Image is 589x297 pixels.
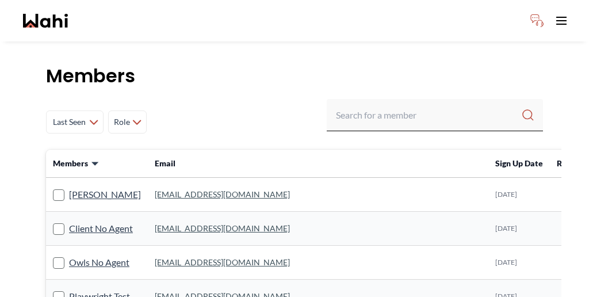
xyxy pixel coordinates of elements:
[336,105,521,125] input: Search input
[155,189,290,199] a: [EMAIL_ADDRESS][DOMAIN_NAME]
[495,158,543,168] span: Sign Up Date
[46,64,543,87] h1: Members
[69,255,129,270] a: Owls No Agent
[155,158,175,168] span: Email
[155,257,290,267] a: [EMAIL_ADDRESS][DOMAIN_NAME]
[69,221,133,236] a: Client No Agent
[550,9,573,32] button: Toggle open navigation menu
[23,14,68,28] a: Wahi homepage
[488,178,550,212] td: [DATE]
[488,212,550,246] td: [DATE]
[51,112,87,132] span: Last Seen
[69,187,141,202] a: [PERSON_NAME]
[488,246,550,280] td: [DATE]
[53,158,100,169] button: Members
[155,223,290,233] a: [EMAIL_ADDRESS][DOMAIN_NAME]
[557,158,573,168] span: Role
[113,112,130,132] span: Role
[53,158,88,169] span: Members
